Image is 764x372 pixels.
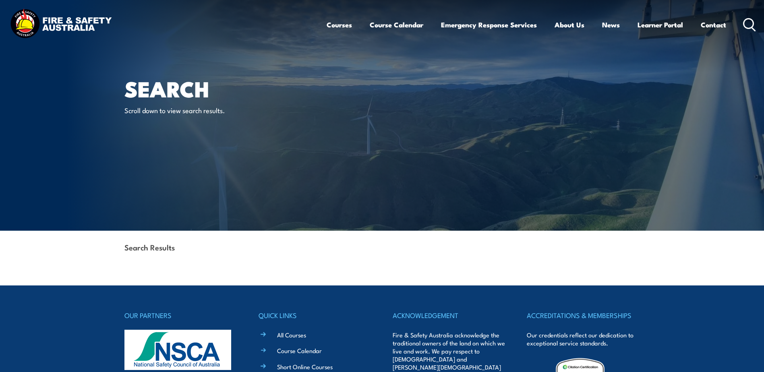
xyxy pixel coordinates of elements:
a: About Us [555,14,584,35]
h4: ACKNOWLEDGEMENT [393,310,505,321]
a: Courses [327,14,352,35]
a: All Courses [277,331,306,339]
h4: ACCREDITATIONS & MEMBERSHIPS [527,310,640,321]
img: nsca-logo-footer [124,330,231,370]
h1: Search [124,79,323,98]
a: Contact [701,14,726,35]
a: Course Calendar [277,346,322,355]
a: Short Online Courses [277,362,333,371]
a: Learner Portal [638,14,683,35]
h4: OUR PARTNERS [124,310,237,321]
p: Scroll down to view search results. [124,105,271,115]
a: Emergency Response Services [441,14,537,35]
p: Our credentials reflect our dedication to exceptional service standards. [527,331,640,347]
h4: QUICK LINKS [259,310,371,321]
a: Course Calendar [370,14,423,35]
a: News [602,14,620,35]
strong: Search Results [124,242,175,252]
